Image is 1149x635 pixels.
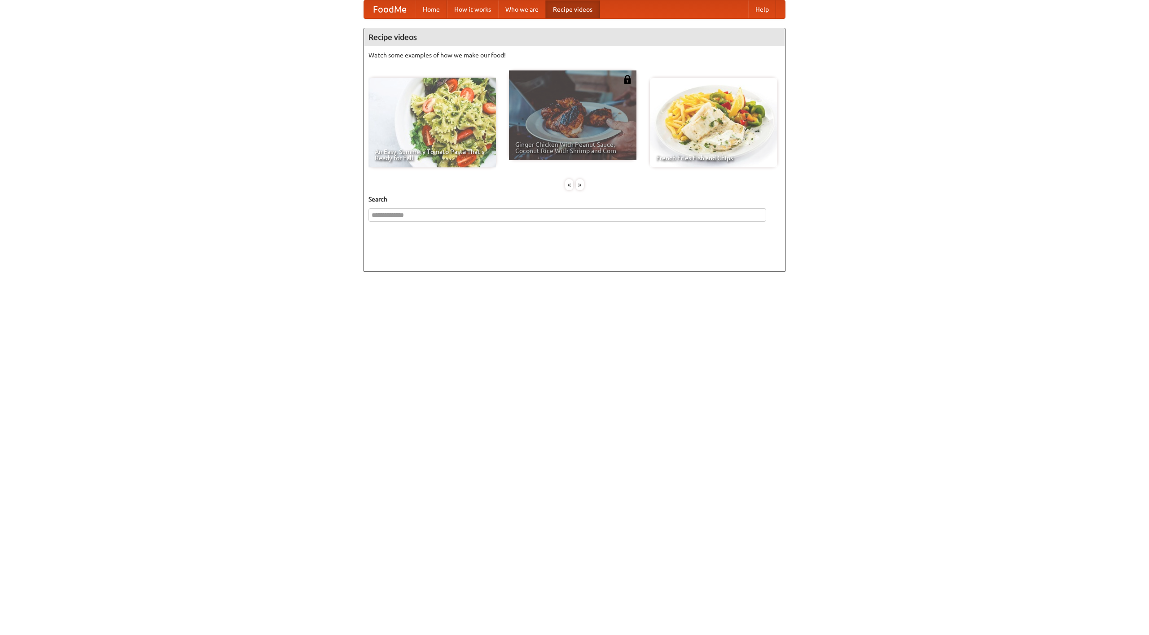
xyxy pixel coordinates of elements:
[650,78,777,167] a: French Fries Fish and Chips
[368,78,496,167] a: An Easy, Summery Tomato Pasta That's Ready for Fall
[447,0,498,18] a: How it works
[546,0,600,18] a: Recipe videos
[375,149,490,161] span: An Easy, Summery Tomato Pasta That's Ready for Fall
[623,75,632,84] img: 483408.png
[368,195,781,204] h5: Search
[416,0,447,18] a: Home
[576,179,584,190] div: »
[498,0,546,18] a: Who we are
[656,155,771,161] span: French Fries Fish and Chips
[364,28,785,46] h4: Recipe videos
[748,0,776,18] a: Help
[368,51,781,60] p: Watch some examples of how we make our food!
[565,179,573,190] div: «
[364,0,416,18] a: FoodMe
